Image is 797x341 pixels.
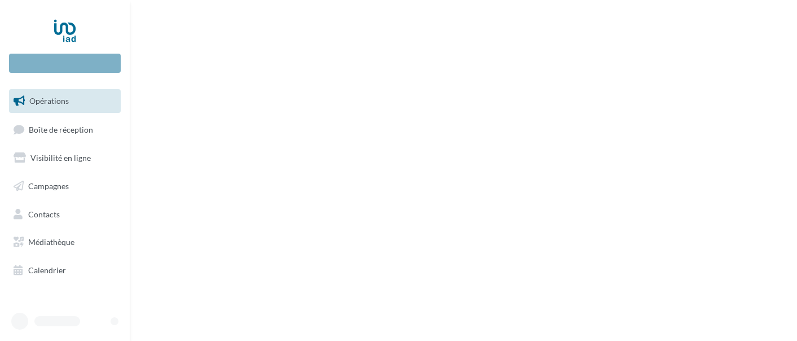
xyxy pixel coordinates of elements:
[7,259,123,282] a: Calendrier
[7,230,123,254] a: Médiathèque
[9,54,121,73] div: Nouvelle campagne
[28,209,60,218] span: Contacts
[7,89,123,113] a: Opérations
[29,96,69,106] span: Opérations
[7,146,123,170] a: Visibilité en ligne
[28,265,66,275] span: Calendrier
[30,153,91,163] span: Visibilité en ligne
[7,117,123,142] a: Boîte de réception
[28,181,69,191] span: Campagnes
[7,203,123,226] a: Contacts
[7,174,123,198] a: Campagnes
[28,237,74,247] span: Médiathèque
[29,124,93,134] span: Boîte de réception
